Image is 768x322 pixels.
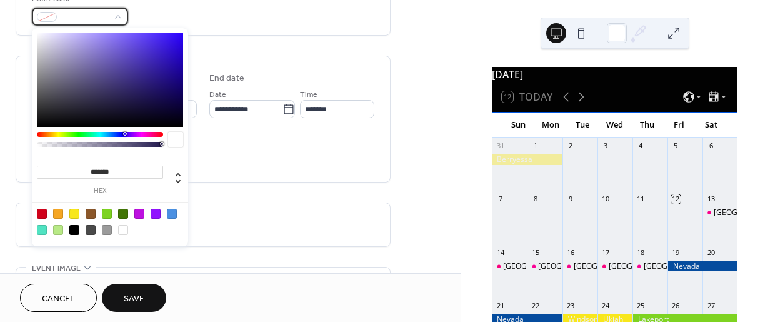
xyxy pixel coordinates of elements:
[667,261,737,272] div: Nevada
[527,261,562,272] div: Spring Valley
[531,141,540,151] div: 1
[706,248,716,257] div: 20
[599,113,631,138] div: Wed
[209,88,226,101] span: Date
[20,284,97,312] button: Cancel
[37,209,47,219] div: #D0021B
[69,209,79,219] div: #F8E71C
[151,209,161,219] div: #9013FE
[601,248,611,257] div: 17
[601,301,611,311] div: 24
[671,301,681,311] div: 26
[118,225,128,235] div: #FFFFFF
[503,261,579,272] div: [GEOGRAPHIC_DATA]
[609,261,684,272] div: [GEOGRAPHIC_DATA]
[601,194,611,204] div: 10
[644,261,719,272] div: [GEOGRAPHIC_DATA]
[496,248,505,257] div: 14
[492,261,527,272] div: Spring Valley
[695,113,727,138] div: Sat
[566,301,576,311] div: 23
[706,194,716,204] div: 13
[531,194,540,204] div: 8
[496,141,505,151] div: 31
[124,293,144,306] span: Save
[566,194,576,204] div: 9
[53,209,63,219] div: #F5A623
[209,72,244,85] div: End date
[562,261,597,272] div: Spring Valley
[636,248,646,257] div: 18
[566,113,599,138] div: Tue
[531,301,540,311] div: 22
[631,113,663,138] div: Thu
[566,248,576,257] div: 16
[636,301,646,311] div: 25
[118,209,128,219] div: #417505
[671,141,681,151] div: 5
[566,141,576,151] div: 2
[496,194,505,204] div: 7
[32,262,81,275] span: Event image
[37,188,163,194] label: hex
[702,208,737,218] div: Spring Valley
[574,261,649,272] div: [GEOGRAPHIC_DATA]
[134,209,144,219] div: #BD10E0
[706,301,716,311] div: 27
[706,141,716,151] div: 6
[69,225,79,235] div: #000000
[492,154,562,165] div: Berryessa
[671,194,681,204] div: 12
[53,225,63,235] div: #B8E986
[671,248,681,257] div: 19
[538,261,614,272] div: [GEOGRAPHIC_DATA]
[601,141,611,151] div: 3
[636,194,646,204] div: 11
[37,225,47,235] div: #50E3C2
[632,261,667,272] div: Spring Valley
[636,141,646,151] div: 4
[531,248,540,257] div: 15
[597,261,632,272] div: Spring Valley
[86,209,96,219] div: #8B572A
[102,284,166,312] button: Save
[102,225,112,235] div: #9B9B9B
[663,113,696,138] div: Fri
[167,209,177,219] div: #4A90E2
[86,225,96,235] div: #4A4A4A
[492,67,737,82] div: [DATE]
[42,293,75,306] span: Cancel
[102,209,112,219] div: #7ED321
[496,301,505,311] div: 21
[502,113,534,138] div: Sun
[300,88,317,101] span: Time
[534,113,567,138] div: Mon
